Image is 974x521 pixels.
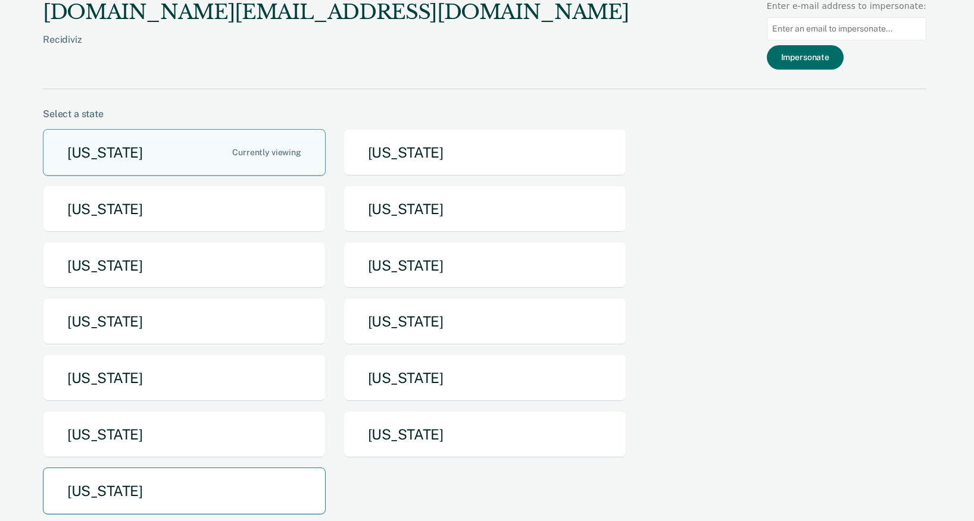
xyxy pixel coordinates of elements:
[344,242,626,289] button: [US_STATE]
[344,129,626,176] button: [US_STATE]
[344,298,626,345] button: [US_STATE]
[767,45,844,70] button: Impersonate
[43,298,326,345] button: [US_STATE]
[43,129,326,176] button: [US_STATE]
[43,34,629,64] div: Recidiviz
[344,411,626,458] button: [US_STATE]
[43,242,326,289] button: [US_STATE]
[43,108,926,120] div: Select a state
[43,354,326,401] button: [US_STATE]
[344,186,626,233] button: [US_STATE]
[344,354,626,401] button: [US_STATE]
[43,411,326,458] button: [US_STATE]
[43,467,326,514] button: [US_STATE]
[767,17,926,40] input: Enter an email to impersonate...
[43,186,326,233] button: [US_STATE]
